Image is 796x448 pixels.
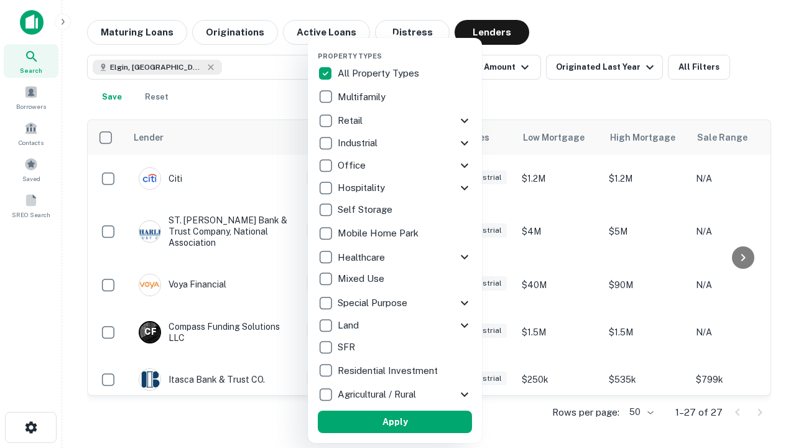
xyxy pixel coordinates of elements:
[338,180,387,195] p: Hospitality
[338,226,421,241] p: Mobile Home Park
[318,314,472,337] div: Land
[318,246,472,268] div: Healthcare
[318,154,472,177] div: Office
[338,340,358,355] p: SFR
[318,110,472,132] div: Retail
[338,250,387,265] p: Healthcare
[338,136,380,151] p: Industrial
[338,318,361,333] p: Land
[734,348,796,408] iframe: Chat Widget
[318,132,472,154] div: Industrial
[338,90,388,105] p: Multifamily
[338,113,365,128] p: Retail
[338,296,410,310] p: Special Purpose
[338,363,440,378] p: Residential Investment
[338,66,422,81] p: All Property Types
[338,158,368,173] p: Office
[318,52,382,60] span: Property Types
[338,271,387,286] p: Mixed Use
[318,383,472,406] div: Agricultural / Rural
[338,387,419,402] p: Agricultural / Rural
[318,292,472,314] div: Special Purpose
[318,411,472,433] button: Apply
[338,202,395,217] p: Self Storage
[318,177,472,199] div: Hospitality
